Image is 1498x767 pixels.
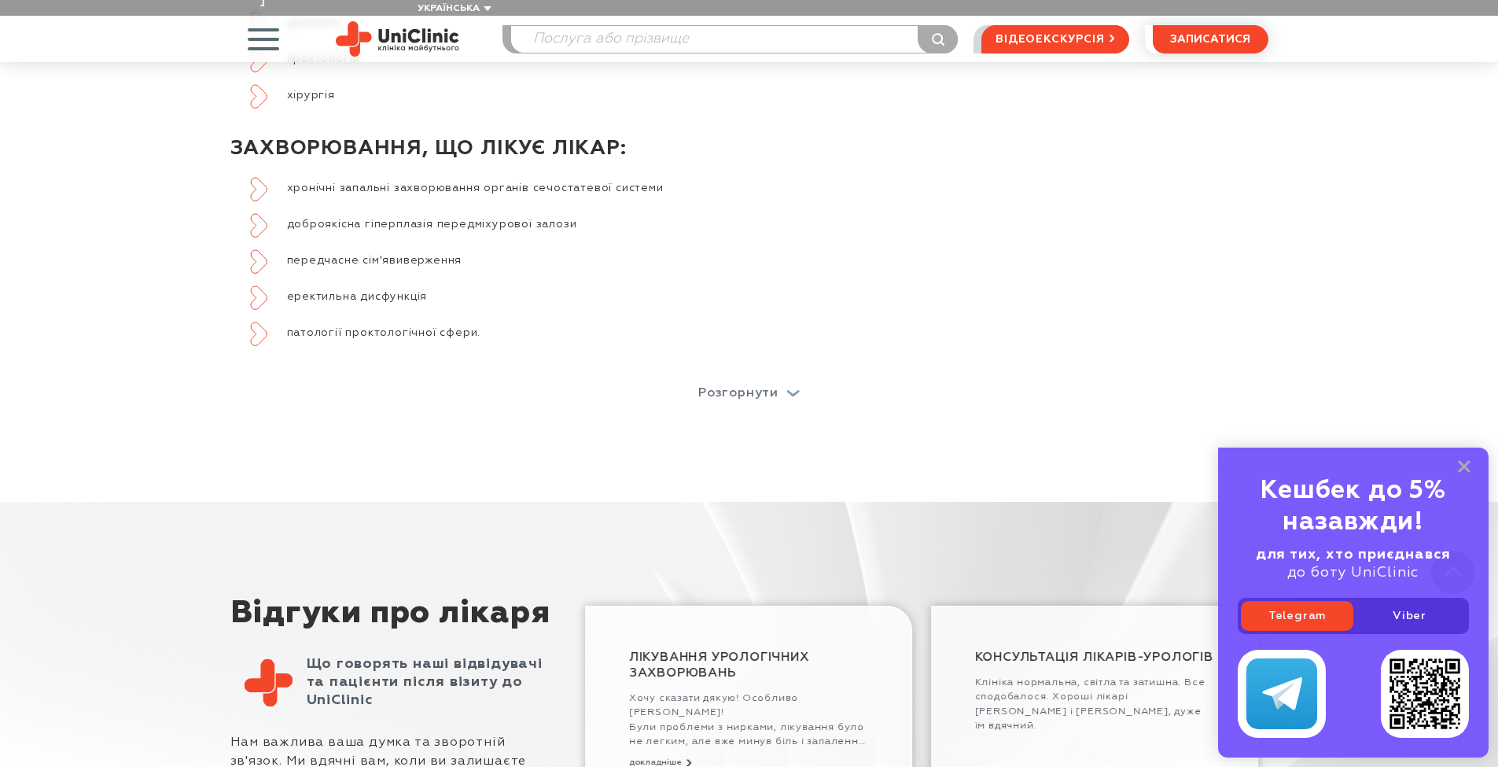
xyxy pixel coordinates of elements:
li: передчасне сім'явиверження [250,249,1268,271]
a: відеоекскурсія [981,25,1128,53]
span: відеоекскурсія [996,26,1104,53]
li: доброякісна гіперплазія передміхурової залози [250,213,1268,235]
li: патології проктологічної сфери. [250,322,1268,366]
p: Клініка нормальна, світла та затишна. Все сподобалося. Хороші лікарі [PERSON_NAME] і [PERSON_NAME... [975,676,1214,734]
button: записатися [1153,25,1268,53]
li: еректильна дисфункція [250,286,1268,308]
a: Viber [1353,601,1466,631]
div: Що говорять наші відвідувачі та пацієнти після візиту до UniClinic [307,655,545,710]
span: записатися [1170,34,1250,45]
h2: Консультація лікарів-урологів [975,650,1214,666]
li: проктологія [250,48,1268,70]
p: Хочу сказати дякую! Особливо [PERSON_NAME]! Були проблеми з нирками, лікування було не легким, ал... [629,691,868,750]
input: Послуга або прізвище [511,26,958,53]
div: Кешбек до 5% назавжди! [1238,475,1469,538]
div: до боту UniClinic [1238,546,1469,582]
li: хірургія [250,84,1268,106]
a: Telegram [1241,601,1353,631]
h3: ЗАХВОРЮВАННЯ, ЩО ЛІКУЄ ЛІКАР: [230,120,1268,178]
button: Українська [414,3,491,15]
b: для тих, хто приєднався [1256,548,1451,562]
p: Розгорнути [698,387,778,400]
h2: Лікування урологічних захворювань [629,650,868,681]
img: Uniclinic [336,21,459,57]
span: Українська [418,4,480,13]
li: хронічні запальні захворювання органів сечостатевої системи [250,177,1268,199]
div: Відгуки про лікаря [230,596,550,655]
